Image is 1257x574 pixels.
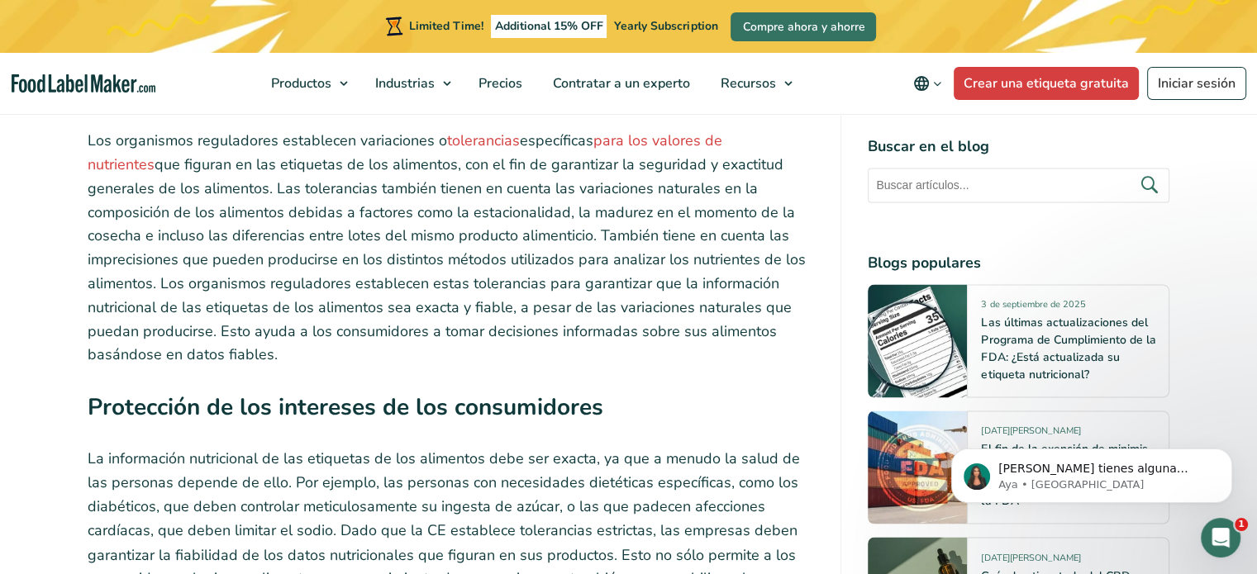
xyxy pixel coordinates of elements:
[954,67,1139,100] a: Crear una etiqueta gratuita
[868,135,1169,158] h4: Buscar en el blog
[464,53,534,114] a: Precios
[548,74,692,93] span: Contratar a un experto
[926,414,1257,529] iframe: Intercom notifications mensaje
[491,15,607,38] span: Additional 15% OFF
[1201,518,1240,557] iframe: Intercom live chat
[370,74,436,93] span: Industrias
[12,74,155,93] a: Food Label Maker homepage
[256,53,356,114] a: Productos
[868,252,1169,274] h4: Blogs populares
[474,74,524,93] span: Precios
[706,53,801,114] a: Recursos
[360,53,459,114] a: Industrias
[868,168,1169,202] input: Buscar artículos...
[88,130,722,174] a: para los valores de nutrientes
[902,67,954,100] button: Change language
[266,74,333,93] span: Productos
[716,74,778,93] span: Recursos
[538,53,702,114] a: Contratar a un experto
[1147,67,1246,100] a: Iniciar sesión
[981,298,1085,317] span: 3 de septiembre de 2025
[981,551,1080,570] span: [DATE][PERSON_NAME]
[981,315,1155,382] a: Las últimas actualizaciones del Programa de Cumplimiento de la FDA: ¿Está actualizada su etiqueta...
[614,18,717,34] span: Yearly Subscription
[88,391,603,423] strong: Protección de los intereses de los consumidores
[447,130,520,150] a: tolerancias
[1235,518,1248,531] span: 1
[88,129,815,367] p: Los organismos reguladores establecen variaciones o específicas que figuran en las etiquetas de l...
[409,18,483,34] span: Limited Time!
[731,12,876,41] a: Compre ahora y ahorre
